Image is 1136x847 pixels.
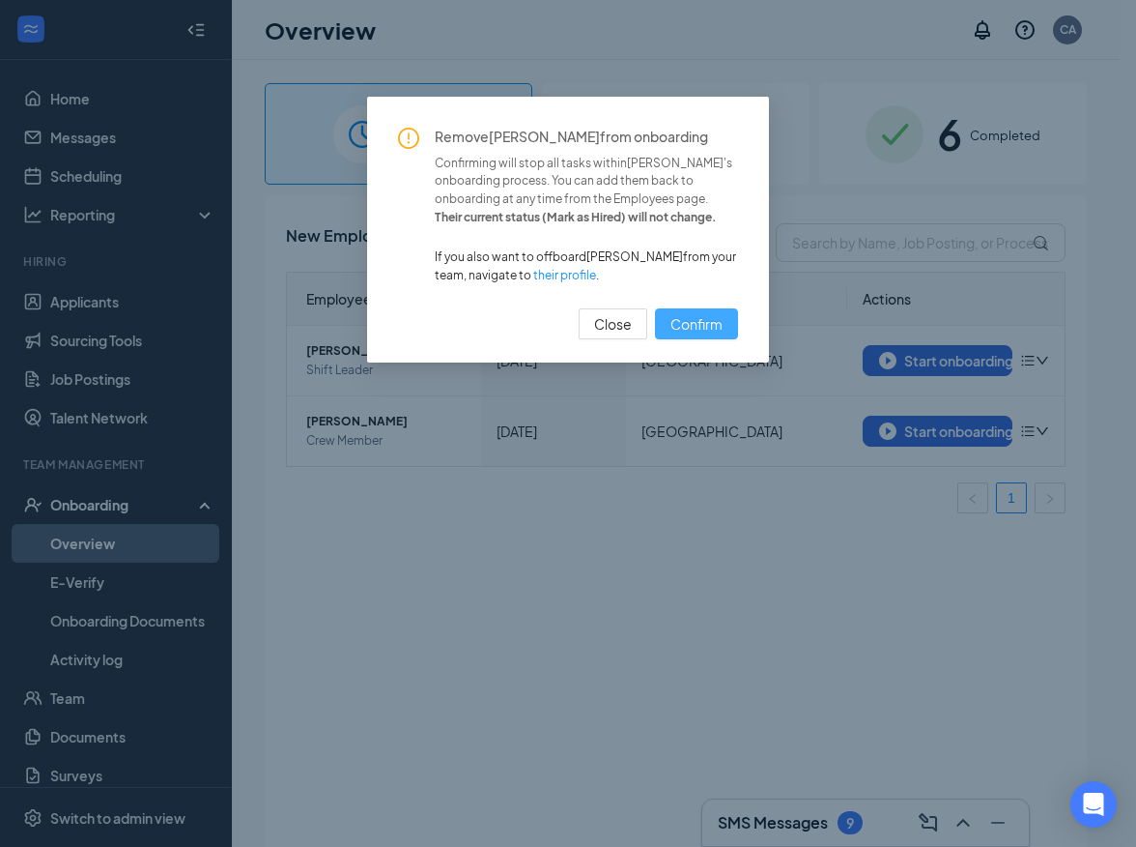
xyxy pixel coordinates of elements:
[435,155,738,210] span: Confirming will stop all tasks within [PERSON_NAME] 's onboarding process. You can add them back ...
[655,308,738,339] button: Confirm
[670,313,723,335] span: Confirm
[1070,781,1117,828] div: Open Intercom Messenger
[594,313,632,335] span: Close
[435,209,738,227] span: Their current status ( Mark as Hired ) will not change.
[533,268,596,282] a: their profile
[398,128,419,149] span: exclamation-circle
[435,248,738,285] span: If you also want to offboard [PERSON_NAME] from your team, navigate to .
[579,308,647,339] button: Close
[435,128,738,147] span: Remove [PERSON_NAME] from onboarding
